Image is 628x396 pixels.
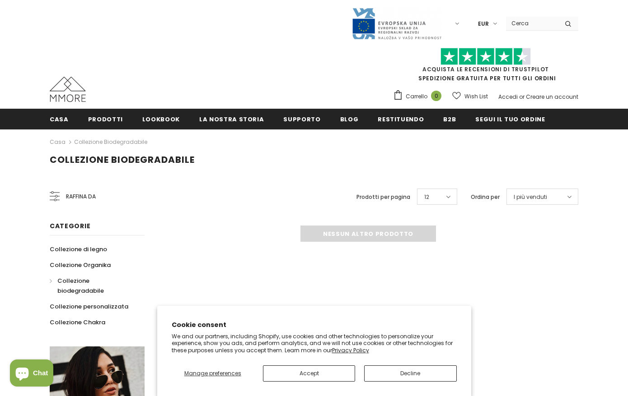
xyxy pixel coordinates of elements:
a: Wish List [452,88,488,104]
label: Ordina per [471,193,500,202]
a: La nostra storia [199,109,264,129]
a: Carrello 0 [393,90,446,103]
a: Creare un account [526,93,578,101]
span: Manage preferences [184,369,241,377]
a: Casa [50,137,66,147]
span: Blog [340,115,359,124]
span: Prodotti [88,115,123,124]
span: Raffina da [66,192,96,202]
a: Lookbook [142,109,180,129]
span: Collezione Organika [50,261,111,269]
span: 0 [431,91,441,101]
p: We and our partners, including Shopify, use cookies and other technologies to personalize your ex... [172,333,457,354]
span: Collezione biodegradabile [50,153,195,166]
a: Collezione Chakra [50,314,105,330]
h2: Cookie consent [172,320,457,330]
span: or [519,93,525,101]
a: Accedi [498,93,518,101]
span: supporto [283,115,320,124]
button: Accept [263,365,355,382]
button: Decline [364,365,456,382]
a: Segui il tuo ordine [475,109,545,129]
a: Collezione biodegradabile [50,273,135,299]
button: Manage preferences [172,365,254,382]
span: La nostra storia [199,115,264,124]
span: Lookbook [142,115,180,124]
span: 12 [424,193,429,202]
a: B2B [443,109,456,129]
span: Carrello [406,92,427,101]
span: Categorie [50,221,90,230]
span: Collezione personalizzata [50,302,128,311]
span: Collezione biodegradabile [57,276,104,295]
a: Blog [340,109,359,129]
a: Restituendo [378,109,424,129]
a: Collezione biodegradabile [74,138,147,146]
input: Search Site [506,17,558,30]
span: Segui il tuo ordine [475,115,545,124]
span: EUR [478,19,489,28]
span: SPEDIZIONE GRATUITA PER TUTTI GLI ORDINI [393,52,578,82]
a: Casa [50,109,69,129]
img: Fidati di Pilot Stars [441,48,531,65]
a: Privacy Policy [332,346,369,354]
a: Javni Razpis [351,19,442,27]
img: Casi MMORE [50,77,86,102]
a: Collezione di legno [50,241,107,257]
label: Prodotti per pagina [356,193,410,202]
a: Acquista le recensioni di TrustPilot [422,65,549,73]
span: B2B [443,115,456,124]
a: Collezione Organika [50,257,111,273]
span: Wish List [464,92,488,101]
img: Javni Razpis [351,7,442,40]
a: Prodotti [88,109,123,129]
span: Restituendo [378,115,424,124]
inbox-online-store-chat: Shopify online store chat [7,359,56,389]
a: supporto [283,109,320,129]
span: I più venduti [514,193,547,202]
a: Collezione personalizzata [50,299,128,314]
span: Collezione di legno [50,245,107,253]
span: Collezione Chakra [50,318,105,327]
span: Casa [50,115,69,124]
